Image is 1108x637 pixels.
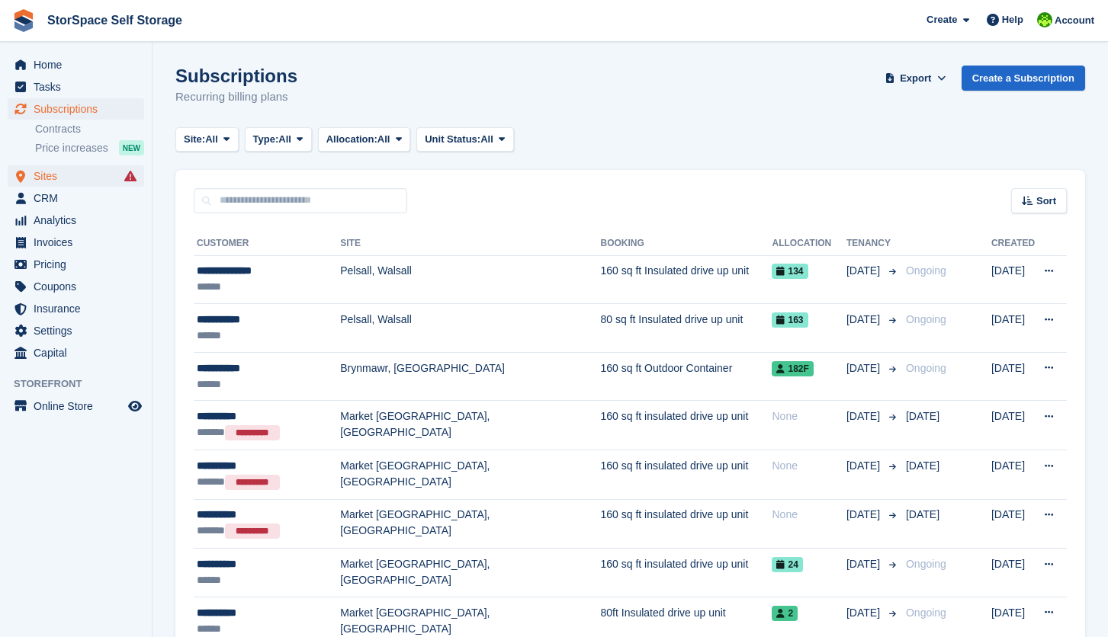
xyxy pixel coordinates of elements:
[12,9,35,32] img: stora-icon-8386f47178a22dfd0bd8f6a31ec36ba5ce8667c1dd55bd0f319d3a0aa187defe.svg
[772,507,846,523] div: None
[194,232,340,256] th: Customer
[1037,12,1052,27] img: paul catt
[416,127,513,152] button: Unit Status: All
[1036,194,1056,209] span: Sort
[601,352,772,401] td: 160 sq ft Outdoor Container
[253,132,279,147] span: Type:
[8,187,144,209] a: menu
[8,254,144,275] a: menu
[8,165,144,187] a: menu
[991,352,1035,401] td: [DATE]
[846,360,883,376] span: [DATE]
[772,312,808,328] span: 163
[601,255,772,304] td: 160 sq ft Insulated drive up unit
[340,401,600,450] td: Market [GEOGRAPHIC_DATA], [GEOGRAPHIC_DATA]
[175,127,239,152] button: Site: All
[124,170,136,182] i: Smart entry sync failures have occurred
[846,232,900,256] th: Tenancy
[991,499,1035,549] td: [DATE]
[8,342,144,363] a: menu
[991,401,1035,450] td: [DATE]
[8,76,144,98] a: menu
[772,232,846,256] th: Allocation
[846,312,883,328] span: [DATE]
[14,376,152,392] span: Storefront
[34,76,125,98] span: Tasks
[34,187,125,209] span: CRM
[340,499,600,549] td: Market [GEOGRAPHIC_DATA], [GEOGRAPHIC_DATA]
[41,8,188,33] a: StorSpace Self Storage
[34,54,125,75] span: Home
[927,12,957,27] span: Create
[34,276,125,297] span: Coupons
[601,401,772,450] td: 160 sq ft insulated drive up unit
[8,232,144,253] a: menu
[205,132,218,147] span: All
[8,395,144,417] a: menu
[8,276,144,297] a: menu
[340,450,600,500] td: Market [GEOGRAPHIC_DATA], [GEOGRAPHIC_DATA]
[318,127,411,152] button: Allocation: All
[846,556,883,572] span: [DATE]
[340,352,600,401] td: Brynmawr, [GEOGRAPHIC_DATA]
[846,458,883,474] span: [DATE]
[906,362,946,374] span: Ongoing
[377,132,390,147] span: All
[906,607,946,619] span: Ongoing
[846,263,883,279] span: [DATE]
[425,132,480,147] span: Unit Status:
[245,127,312,152] button: Type: All
[991,304,1035,353] td: [DATE]
[1055,13,1094,28] span: Account
[34,342,125,363] span: Capital
[8,298,144,319] a: menu
[601,232,772,256] th: Booking
[991,232,1035,256] th: Created
[991,450,1035,500] td: [DATE]
[601,549,772,597] td: 160 sq ft insulated drive up unit
[34,320,125,341] span: Settings
[175,66,297,86] h1: Subscriptions
[34,254,125,275] span: Pricing
[340,255,600,304] td: Pelsall, Walsall
[278,132,291,147] span: All
[175,88,297,106] p: Recurring billing plans
[35,141,108,155] span: Price increases
[340,549,600,597] td: Market [GEOGRAPHIC_DATA], [GEOGRAPHIC_DATA]
[34,210,125,231] span: Analytics
[119,140,144,155] div: NEW
[601,304,772,353] td: 80 sq ft Insulated drive up unit
[8,98,144,120] a: menu
[906,410,939,422] span: [DATE]
[900,71,931,86] span: Export
[962,66,1085,91] a: Create a Subscription
[601,499,772,549] td: 160 sq ft insulated drive up unit
[480,132,493,147] span: All
[846,605,883,621] span: [DATE]
[601,450,772,500] td: 160 sq ft insulated drive up unit
[34,232,125,253] span: Invoices
[772,264,808,279] span: 134
[326,132,377,147] span: Allocation:
[340,304,600,353] td: Pelsall, Walsall
[906,313,946,325] span: Ongoing
[35,139,144,156] a: Price increases NEW
[772,361,813,376] span: 182f
[991,255,1035,304] td: [DATE]
[772,408,846,424] div: None
[1002,12,1023,27] span: Help
[906,459,939,472] span: [DATE]
[906,508,939,520] span: [DATE]
[35,122,144,136] a: Contracts
[772,458,846,474] div: None
[34,98,125,120] span: Subscriptions
[846,507,883,523] span: [DATE]
[8,210,144,231] a: menu
[340,232,600,256] th: Site
[184,132,205,147] span: Site:
[991,549,1035,597] td: [DATE]
[34,395,125,417] span: Online Store
[126,397,144,415] a: Preview store
[882,66,949,91] button: Export
[772,606,798,621] span: 2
